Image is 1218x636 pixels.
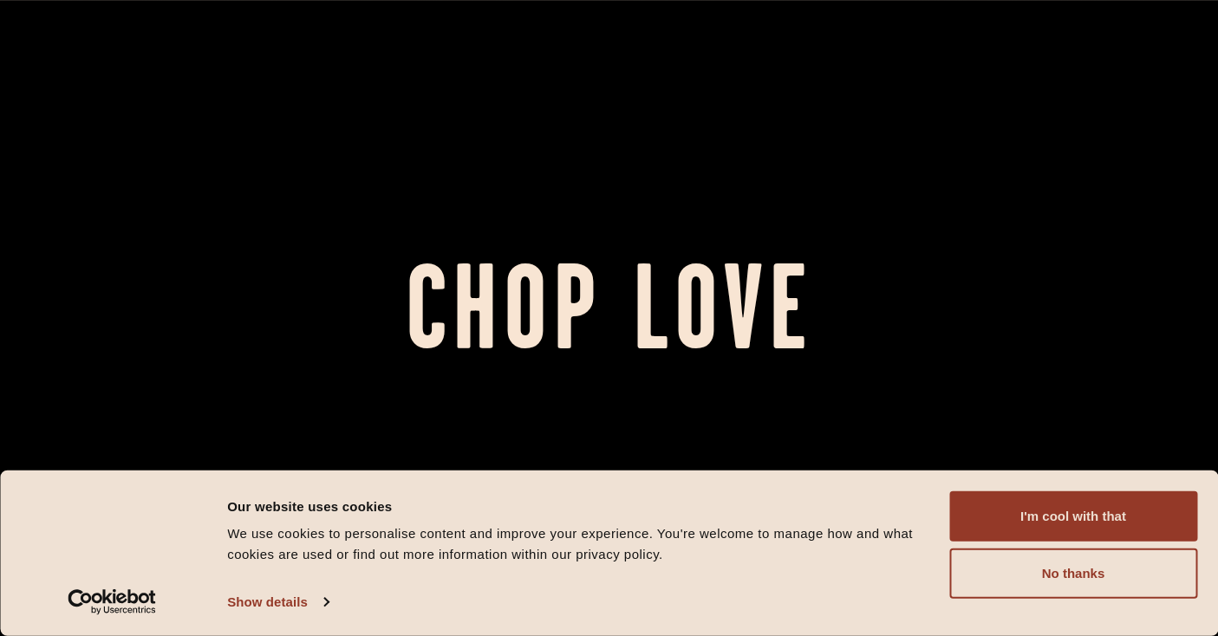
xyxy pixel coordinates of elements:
[36,589,188,615] a: Usercentrics Cookiebot - opens in a new window
[949,548,1197,599] button: No thanks
[949,491,1197,542] button: I'm cool with that
[227,523,929,565] div: We use cookies to personalise content and improve your experience. You're welcome to manage how a...
[227,589,328,615] a: Show details
[227,496,929,516] div: Our website uses cookies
